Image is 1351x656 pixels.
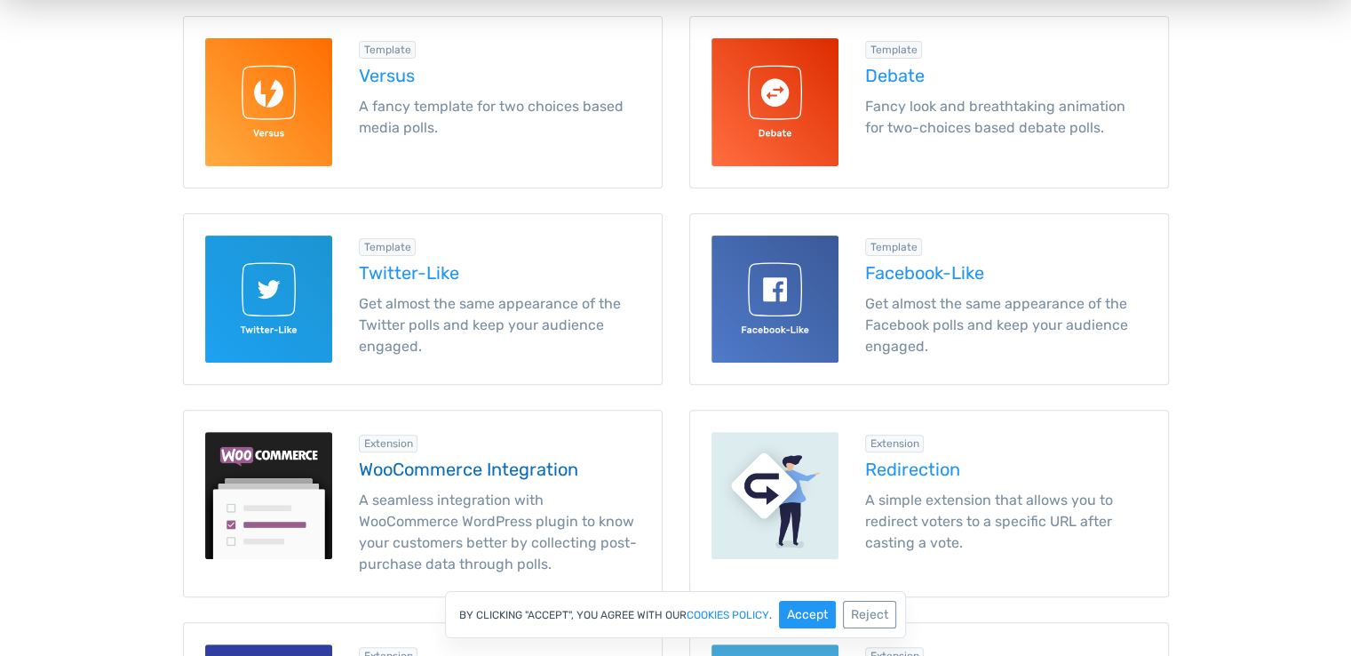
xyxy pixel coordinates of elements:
[359,263,640,283] h5: Twitter-Like template for TotalPoll
[865,96,1147,139] p: Fancy look and breathtaking animation for two-choices based debate polls.
[359,66,640,85] h5: Versus template for TotalPoll
[359,96,640,139] p: A fancy template for two choices based media polls.
[865,41,923,59] div: Template
[687,610,769,620] a: cookies policy
[711,38,838,165] img: Debate for TotalPoll
[865,293,1147,357] p: Get almost the same appearance of the Facebook polls and keep your audience engaged.
[711,432,838,559] img: Redirection for TotalPoll
[779,601,836,628] button: Accept
[689,213,1169,385] a: Facebook-Like for TotalPoll Template Facebook-Like Get almost the same appearance of the Facebook...
[205,236,332,363] img: Twitter-Like for TotalPoll
[359,41,417,59] div: Template
[205,432,332,559] img: WooCommerce Integration for TotalPoll
[359,490,640,575] p: A seamless integration with WooCommerce WordPress plugin to know your customers better by collect...
[359,435,418,452] div: Extension
[865,66,1147,85] h5: Debate template for TotalPoll
[183,410,663,597] a: WooCommerce Integration for TotalPoll Extension WooCommerce Integration A seamless integration wi...
[359,238,417,256] div: Template
[183,16,663,188] a: Versus for TotalPoll Template Versus A fancy template for two choices based media polls.
[689,410,1169,597] a: Redirection for TotalPoll Extension Redirection A simple extension that allows you to redirect vo...
[865,238,923,256] div: Template
[865,490,1147,554] p: A simple extension that allows you to redirect voters to a specific URL after casting a vote.
[711,236,838,363] img: Facebook-Like for TotalPoll
[843,601,896,628] button: Reject
[359,293,640,357] p: Get almost the same appearance of the Twitter polls and keep your audience engaged.
[359,460,640,479] h5: WooCommerce Integration extension for TotalPoll
[865,435,925,452] div: Extension
[183,213,663,385] a: Twitter-Like for TotalPoll Template Twitter-Like Get almost the same appearance of the Twitter po...
[205,38,332,165] img: Versus for TotalPoll
[445,591,906,638] div: By clicking "Accept", you agree with our .
[865,460,1147,479] h5: Redirection extension for TotalPoll
[689,16,1169,188] a: Debate for TotalPoll Template Debate Fancy look and breathtaking animation for two-choices based ...
[865,263,1147,283] h5: Facebook-Like template for TotalPoll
